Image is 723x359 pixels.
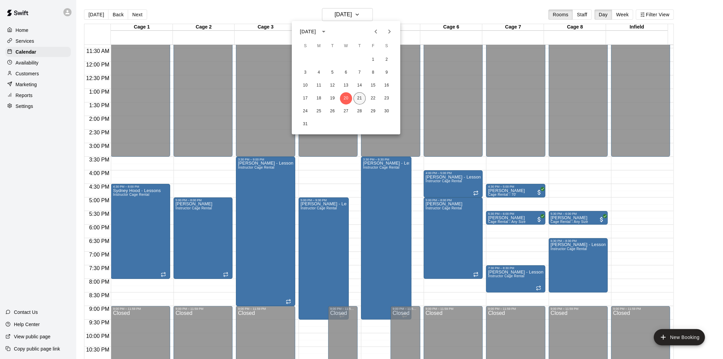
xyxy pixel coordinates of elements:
span: Wednesday [340,39,352,53]
span: Monday [313,39,325,53]
button: 9 [381,67,393,79]
button: 3 [299,67,312,79]
button: 19 [326,92,339,105]
button: 5 [326,67,339,79]
button: 8 [367,67,379,79]
button: 16 [381,79,393,92]
button: 6 [340,67,352,79]
button: 30 [381,105,393,117]
button: 22 [367,92,379,105]
button: 23 [381,92,393,105]
button: Next month [383,25,396,38]
span: Sunday [299,39,312,53]
span: Friday [367,39,379,53]
button: 31 [299,118,312,130]
button: 1 [367,54,379,66]
button: 29 [367,105,379,117]
button: 10 [299,79,312,92]
button: 21 [354,92,366,105]
span: Thursday [354,39,366,53]
button: 13 [340,79,352,92]
button: 2 [381,54,393,66]
button: 18 [313,92,325,105]
button: calendar view is open, switch to year view [318,26,329,37]
button: 7 [354,67,366,79]
button: 27 [340,105,352,117]
button: 14 [354,79,366,92]
button: 15 [367,79,379,92]
button: 17 [299,92,312,105]
button: Previous month [369,25,383,38]
span: Tuesday [326,39,339,53]
button: 4 [313,67,325,79]
div: [DATE] [300,28,316,35]
button: 11 [313,79,325,92]
button: 25 [313,105,325,117]
button: 12 [326,79,339,92]
button: 28 [354,105,366,117]
button: 24 [299,105,312,117]
span: Saturday [381,39,393,53]
button: 20 [340,92,352,105]
button: 26 [326,105,339,117]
